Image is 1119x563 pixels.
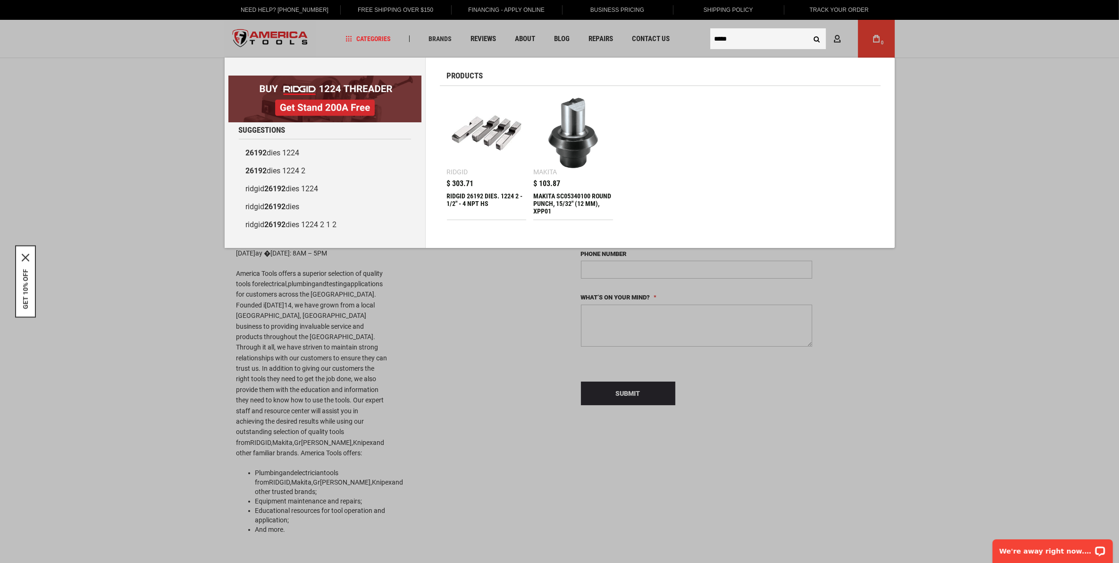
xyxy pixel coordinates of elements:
img: MAKITA SC05340100 ROUND PUNCH, 15/32 [538,98,608,168]
button: GET 10% OFF [22,269,29,309]
div: Ridgid [447,169,468,175]
span: Products [447,72,483,80]
b: 26192 [246,166,267,175]
a: 26192dies 1224 [239,144,411,162]
a: MAKITA SC05340100 ROUND PUNCH, 15/32 Makita $ 103.87 MAKITA SC05340100 ROUND PUNCH, 15/32" (12 MM... [533,93,613,220]
a: ridgid26192dies 1224 2 1 2 [239,216,411,234]
b: 26192 [265,202,286,211]
button: Close [22,254,29,262]
div: Makita [533,169,557,175]
span: Categories [345,35,391,42]
a: ridgid26192dies [239,198,411,216]
div: MAKITA SC05340100 ROUND PUNCH, 15/32 [533,192,613,215]
span: $ 303.71 [447,180,474,188]
a: BOGO: Buy RIDGID® 1224 Threader, Get Stand 200A Free! [228,76,421,83]
a: Categories [341,33,395,45]
b: 26192 [265,220,286,229]
b: 26192 [265,184,286,193]
svg: close icon [22,254,29,262]
img: RIDGID 26192 DIES. 1224 2 - 1/2 [452,98,522,168]
span: Suggestions [239,126,286,134]
span: Brands [429,35,452,42]
img: BOGO: Buy RIDGID® 1224 Threader, Get Stand 200A Free! [228,76,421,122]
div: RIDGID 26192 DIES. 1224 2 - 1/2 [447,192,527,215]
a: Brands [424,33,456,45]
a: RIDGID 26192 DIES. 1224 2 - 1/2 Ridgid $ 303.71 RIDGID 26192 DIES. 1224 2 - 1/2" - 4 NPT HS [447,93,527,220]
iframe: LiveChat chat widget [986,533,1119,563]
b: 26192 [246,148,267,157]
button: Search [808,30,826,48]
span: $ 103.87 [533,180,560,188]
a: ridgid26192dies 1224 [239,180,411,198]
a: 26192dies 1224 2 [239,162,411,180]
